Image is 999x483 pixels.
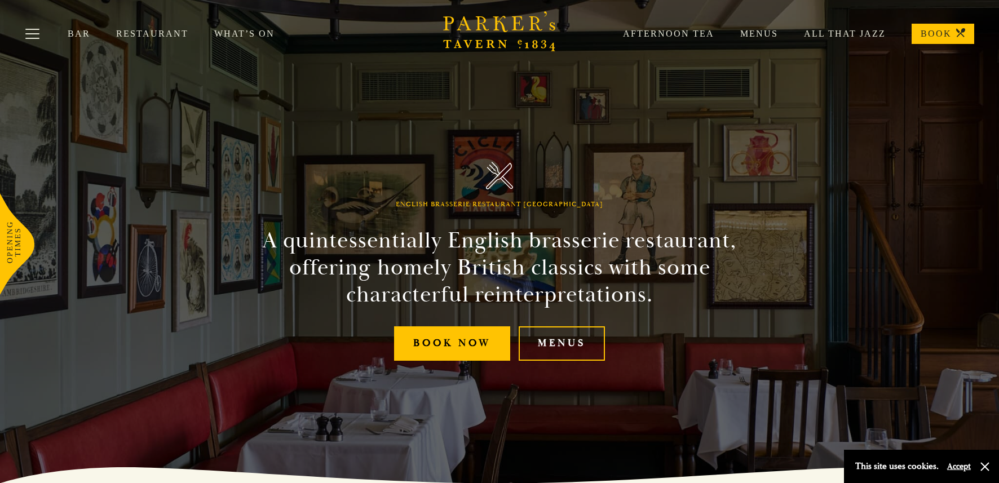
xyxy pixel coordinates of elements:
h2: A quintessentially English brasserie restaurant, offering homely British classics with some chara... [242,227,757,308]
a: Book Now [394,326,510,361]
p: This site uses cookies. [855,458,939,475]
button: Accept [947,461,971,472]
img: Parker's Tavern Brasserie Cambridge [486,162,514,189]
h1: English Brasserie Restaurant [GEOGRAPHIC_DATA] [396,201,603,209]
button: Close and accept [979,461,991,472]
a: Menus [519,326,605,361]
